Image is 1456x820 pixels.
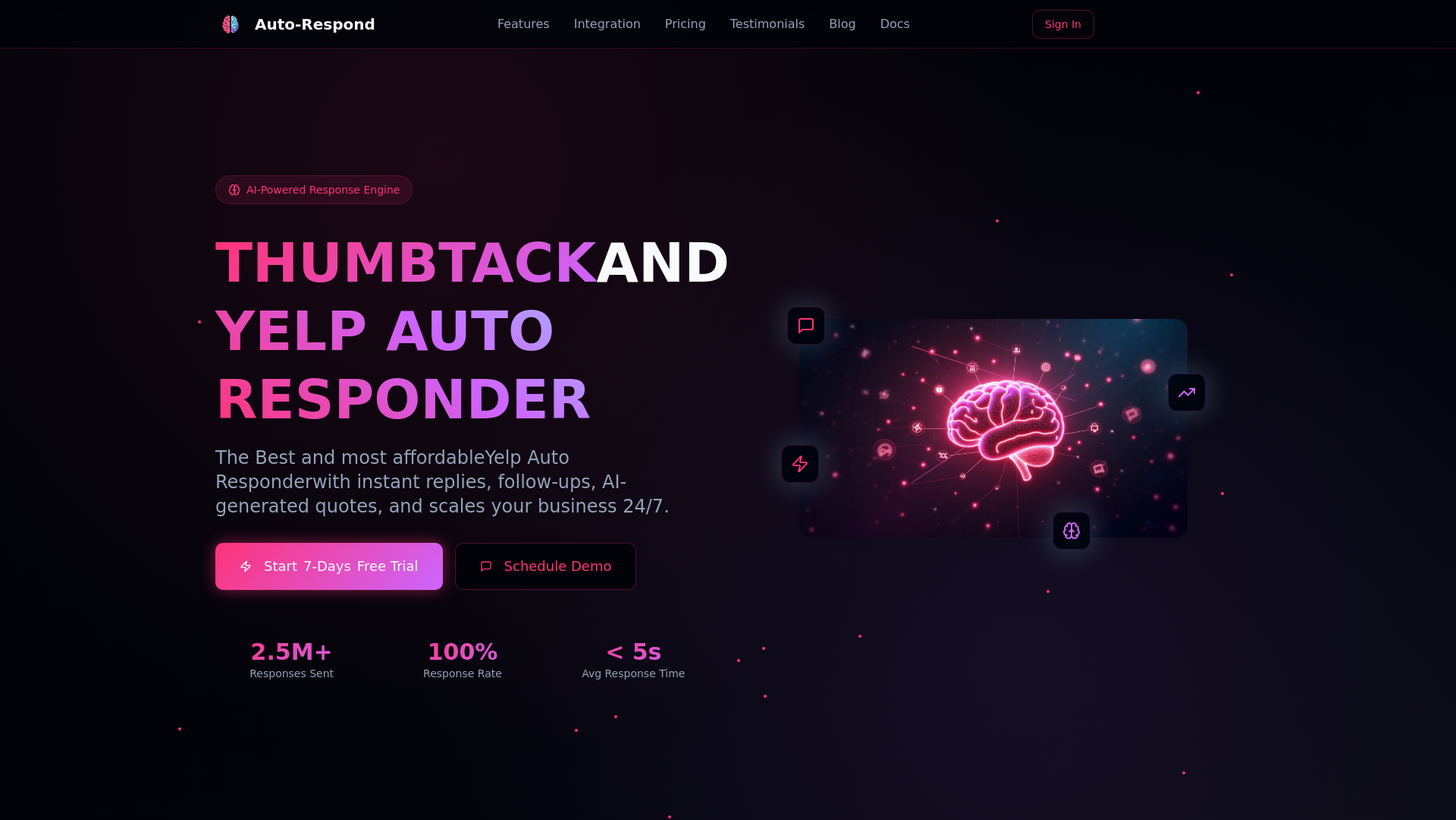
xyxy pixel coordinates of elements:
[557,666,710,681] div: Avg Response Time
[386,666,538,681] div: Response Rate
[215,447,570,493] span: Yelp Auto Responder
[255,14,375,35] div: Auto-Respond
[455,543,637,590] button: Schedule Demo
[215,446,710,519] p: The Best and most affordable with instant replies, follow-ups, AI-generated quotes, and scales yo...
[557,639,710,666] div: < 5s
[730,15,805,33] a: Testimonials
[596,231,730,295] span: AND
[829,15,855,33] a: Blog
[215,231,596,295] span: THUMBTACK
[215,543,443,590] a: Start7-DaysFree Trial
[221,15,240,33] img: Auto-Respond Logo
[215,9,375,39] a: Auto-Respond LogoAuto-Respond
[574,15,641,33] a: Integration
[215,639,368,666] div: 2.5M+
[497,15,550,33] a: Features
[880,15,910,33] a: Docs
[303,556,351,577] span: 7-Days
[215,666,368,681] div: Responses Sent
[386,639,538,666] div: 100%
[1032,10,1094,39] a: Sign In
[246,182,400,197] span: AI-Powered Response Engine
[1099,8,1248,42] iframe: Sign in with Google Button
[215,297,710,434] h1: YELP AUTO RESPONDER
[665,15,706,33] a: Pricing
[799,319,1188,538] img: AI Neural Network Brain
